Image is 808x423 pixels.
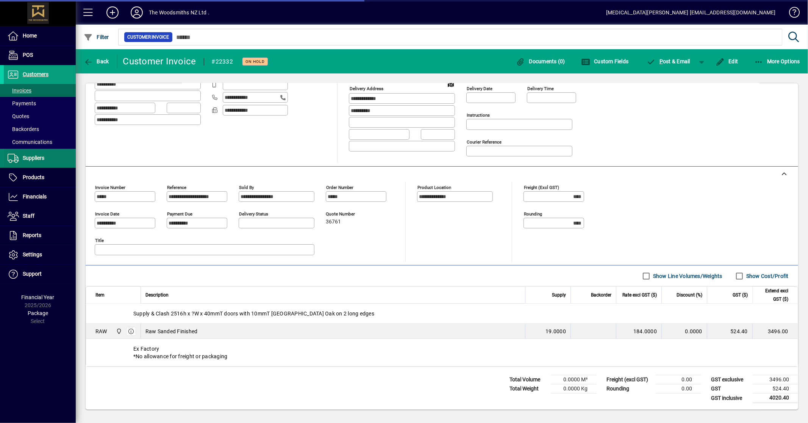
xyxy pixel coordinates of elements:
div: 184.0000 [621,328,657,335]
td: 0.0000 [661,324,707,339]
span: More Options [754,58,800,64]
span: Supply [552,291,566,299]
mat-label: Payment due [167,211,192,217]
td: Freight (excl GST) [603,375,656,384]
span: On hold [245,59,265,64]
td: 4020.40 [753,393,798,403]
button: More Options [752,55,802,68]
td: 0.00 [656,375,701,384]
label: Show Line Volumes/Weights [652,272,722,280]
mat-label: Courier Reference [467,139,502,145]
div: Supply & Clash 2516h x ?W x 40mmT doors with 10mmT [GEOGRAPHIC_DATA] Oak on 2 long edges [86,304,798,323]
span: Documents (0) [516,58,565,64]
mat-label: Invoice date [95,211,119,217]
a: Communications [4,136,76,148]
span: Customers [23,71,48,77]
div: #22332 [212,56,233,68]
button: Edit [714,55,740,68]
span: Filter [84,34,109,40]
mat-label: Order number [326,185,353,190]
span: 19.0000 [545,328,566,335]
span: Financial Year [22,294,55,300]
span: Custom Fields [581,58,629,64]
mat-label: Delivery status [239,211,268,217]
span: Reports [23,232,41,238]
a: Staff [4,207,76,226]
td: 3496.00 [752,324,798,339]
span: Back [84,58,109,64]
a: Invoices [4,84,76,97]
span: Products [23,174,44,180]
span: Edit [716,58,738,64]
span: Financials [23,194,47,200]
button: Post & Email [643,55,694,68]
span: Home [23,33,37,39]
mat-label: Product location [417,185,451,190]
span: ost & Email [647,58,691,64]
a: Support [4,265,76,284]
span: GST ($) [733,291,748,299]
a: Home [4,27,76,45]
mat-label: Delivery date [467,86,492,91]
label: Show Cost/Profit [745,272,789,280]
button: Custom Fields [579,55,631,68]
button: Documents (0) [514,55,567,68]
span: Package [28,310,48,316]
a: View on map [445,78,457,90]
button: Filter [82,30,111,44]
app-page-header-button: Back [76,55,117,68]
td: 3496.00 [753,375,798,384]
td: 524.40 [707,324,752,339]
span: Settings [23,251,42,258]
span: Description [145,291,169,299]
a: Backorders [4,123,76,136]
span: Discount (%) [677,291,702,299]
span: Quote number [326,212,371,217]
a: Settings [4,245,76,264]
a: Financials [4,187,76,206]
span: Backorders [8,126,39,132]
a: Suppliers [4,149,76,168]
span: Staff [23,213,34,219]
mat-label: Sold by [239,185,254,190]
a: POS [4,46,76,65]
div: [MEDICAL_DATA][PERSON_NAME] [EMAIL_ADDRESS][DOMAIN_NAME] [606,6,776,19]
span: Extend excl GST ($) [757,287,788,303]
span: Invoices [8,87,31,94]
div: The Woodsmiths NZ Ltd . [149,6,209,19]
span: Rate excl GST ($) [622,291,657,299]
td: Rounding [603,384,656,393]
button: Back [82,55,111,68]
a: Quotes [4,110,76,123]
span: Backorder [591,291,611,299]
td: GST inclusive [707,393,753,403]
a: Products [4,168,76,187]
td: 0.0000 Kg [551,384,597,393]
td: GST exclusive [707,375,753,384]
span: POS [23,52,33,58]
div: Ex Factory *No allowance for freight or packaging [86,339,798,366]
span: Suppliers [23,155,44,161]
mat-label: Freight (excl GST) [524,185,559,190]
td: 524.40 [753,384,798,393]
span: Support [23,271,42,277]
mat-label: Delivery time [527,86,554,91]
span: P [660,58,663,64]
button: Profile [125,6,149,19]
a: Reports [4,226,76,245]
td: 0.0000 M³ [551,375,597,384]
span: Communications [8,139,52,145]
div: Customer Invoice [123,55,196,67]
button: Add [100,6,125,19]
mat-label: Title [95,238,104,243]
mat-label: Reference [167,185,186,190]
a: Knowledge Base [783,2,799,26]
span: Item [95,291,105,299]
span: Raw Sanded Finished [145,328,198,335]
a: Payments [4,97,76,110]
td: Total Weight [506,384,551,393]
td: 0.00 [656,384,701,393]
span: 36761 [326,219,341,225]
mat-label: Instructions [467,112,490,118]
span: Payments [8,100,36,106]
